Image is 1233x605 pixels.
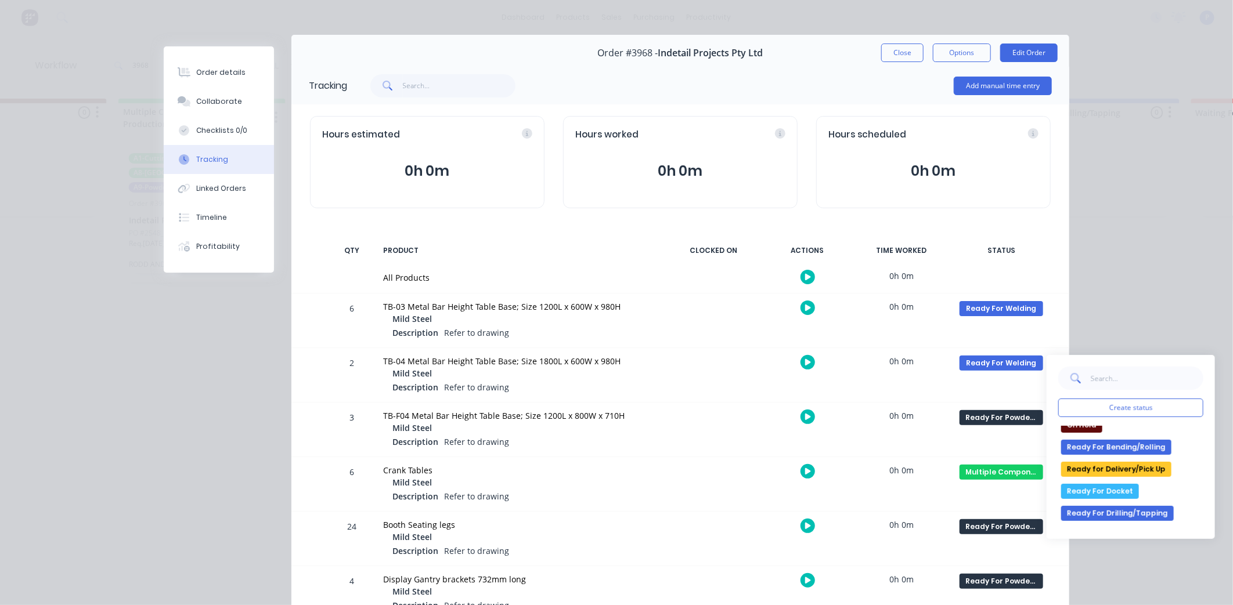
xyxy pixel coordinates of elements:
div: TB-F04 Metal Bar Height Table Base; Size 1200L x 800W x 710H [383,410,656,422]
div: QTY [334,238,369,263]
button: Close [881,44,924,62]
span: Description [392,381,438,393]
div: Collaborate [196,96,242,107]
button: Create status [1058,398,1203,417]
div: TB-03 Metal Bar Height Table Base; Size 1200L x 600W x 980H [383,300,656,313]
div: Crank Tables [383,464,656,476]
div: Tracking [309,79,347,93]
span: Indetail Projects Pty Ltd [658,48,763,59]
button: Ready For Drilling/Tapping [1061,506,1174,521]
div: Timeline [196,212,227,223]
button: Tracking [164,145,274,174]
div: TB-04 Metal Bar Height Table Base; Size 1800L x 600W x 980H [383,355,656,367]
button: Add manual time entry [954,77,1052,95]
button: Multiple Component Jobs In Production [959,464,1044,480]
button: Ready For Welding [959,355,1044,371]
div: 0h 0m [858,294,945,320]
div: Ready For Welding [960,301,1043,316]
div: ACTIONS [764,238,851,263]
div: Multiple Component Jobs In Production [960,465,1043,480]
div: TIME WORKED [858,238,945,263]
div: Ready For Powder Coat [960,519,1043,534]
button: 0h 0m [575,160,785,182]
button: Ready For Bending/Rolling [1061,440,1171,455]
div: 0h 0m [858,457,945,483]
div: Profitability [196,241,240,252]
span: Refer to drawing [444,327,509,338]
div: 0h 0m [858,348,945,374]
div: Checklists 0/0 [196,125,247,136]
span: Mild Steel [392,585,432,597]
div: 0h 0m [858,512,945,538]
div: 2 [334,350,369,402]
button: Order details [164,58,274,87]
span: Mild Steel [392,476,432,488]
button: 0h 0m [828,160,1039,182]
div: Ready For Powder Coat [960,410,1043,425]
button: Ready For Powder Coat [959,519,1044,535]
div: 24 [334,513,369,566]
span: Refer to drawing [444,491,509,502]
div: Linked Orders [196,183,246,194]
input: Search... [403,74,516,97]
button: Checklists 0/0 [164,116,274,145]
span: Description [392,490,438,502]
div: 0h 0m [858,403,945,429]
button: 0h 0m [322,160,532,182]
button: Linked Orders [164,174,274,203]
button: Timeline [164,203,274,232]
button: Ready For Powder Coat [959,573,1044,589]
span: Mild Steel [392,313,432,325]
div: Order details [196,67,246,78]
button: Ready For Docket [1061,484,1139,499]
button: Profitability [164,232,274,261]
span: Hours worked [575,128,639,142]
div: 6 [334,459,369,511]
div: Ready For Welding [960,356,1043,371]
span: Mild Steel [392,422,432,434]
div: Booth Seating legs [383,519,656,531]
button: Ready For Welding [959,300,1044,317]
button: Options [933,44,991,62]
div: PRODUCT [376,238,663,263]
button: On Hold [1061,418,1102,433]
span: Refer to drawing [444,436,509,447]
div: Ready For Powder Coat [960,574,1043,589]
input: Search... [1090,367,1203,390]
div: 0h 0m [858,566,945,592]
div: 3 [334,404,369,457]
span: Hours scheduled [828,128,906,142]
button: Ready for Delivery/Pick Up [1061,462,1171,477]
span: Order #3968 - [598,48,658,59]
span: Description [392,436,438,448]
button: Ready For Powder Coat [959,410,1044,426]
div: STATUS [952,238,1051,263]
div: All Products [383,271,656,284]
span: Description [392,327,438,339]
div: 0h 0m [858,263,945,289]
span: Hours estimated [322,128,400,142]
button: Collaborate [164,87,274,116]
div: Tracking [196,154,228,165]
span: Refer to drawing [444,545,509,556]
div: CLOCKED ON [670,238,757,263]
div: 6 [334,295,369,347]
div: Display Gantry brackets 732mm long [383,573,656,585]
span: Mild Steel [392,367,432,379]
span: Mild Steel [392,531,432,543]
button: Edit Order [1000,44,1058,62]
span: Refer to drawing [444,382,509,393]
span: Description [392,545,438,557]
